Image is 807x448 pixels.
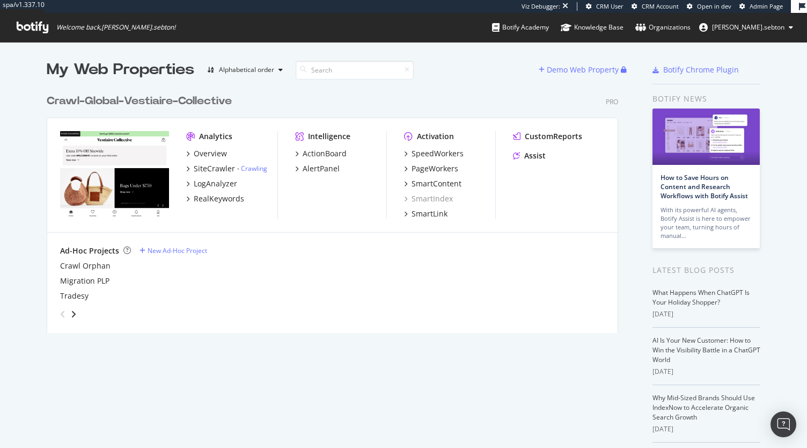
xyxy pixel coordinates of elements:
a: Assist [513,150,546,161]
div: RealKeywords [194,193,244,204]
span: Open in dev [697,2,731,10]
div: Activation [417,131,454,142]
a: CRM Account [632,2,679,11]
div: Analytics [199,131,232,142]
a: Botify Chrome Plugin [652,64,739,75]
a: Crawling [241,164,267,173]
div: LogAnalyzer [194,178,237,189]
a: New Ad-Hoc Project [140,246,207,255]
a: SpeedWorkers [404,148,464,159]
img: vestiairecollective.com [60,131,169,218]
div: ActionBoard [303,148,347,159]
a: SmartIndex [404,193,453,204]
a: Crawl Orphan [60,261,111,271]
div: Crawl-Global-Vestiaire-Collective [47,93,232,109]
div: grid [47,81,627,333]
div: PageWorkers [412,163,458,174]
div: CustomReports [525,131,582,142]
a: Overview [186,148,227,159]
a: LogAnalyzer [186,178,237,189]
div: Overview [194,148,227,159]
div: SiteCrawler [194,163,235,174]
a: Open in dev [687,2,731,11]
a: Crawl-Global-Vestiaire-Collective [47,93,236,109]
div: Botify Chrome Plugin [663,64,739,75]
a: Tradesy [60,291,89,301]
a: AlertPanel [295,163,340,174]
a: Knowledge Base [561,13,623,42]
div: [DATE] [652,424,760,434]
a: ActionBoard [295,148,347,159]
a: Migration PLP [60,276,109,286]
a: Organizations [635,13,691,42]
span: Welcome back, [PERSON_NAME].sebton ! [56,23,175,32]
span: CRM User [596,2,623,10]
a: Botify Academy [492,13,549,42]
div: Pro [606,97,618,106]
div: [DATE] [652,367,760,377]
div: Botify Academy [492,22,549,33]
div: angle-left [56,306,70,323]
a: SmartContent [404,178,461,189]
div: My Web Properties [47,59,194,81]
button: [PERSON_NAME].sebton [691,19,802,36]
div: SmartLink [412,208,447,219]
div: Alphabetical order [219,67,274,73]
img: How to Save Hours on Content and Research Workflows with Botify Assist [652,109,760,165]
a: How to Save Hours on Content and Research Workflows with Botify Assist [661,173,748,200]
div: Intelligence [308,131,350,142]
span: anne.sebton [712,23,784,32]
div: Viz Debugger: [522,2,560,11]
div: AlertPanel [303,163,340,174]
div: SmartContent [412,178,461,189]
div: [DATE] [652,309,760,319]
a: Demo Web Property [539,65,621,74]
div: Assist [524,150,546,161]
a: CRM User [586,2,623,11]
button: Demo Web Property [539,61,621,78]
a: RealKeywords [186,193,244,204]
a: Admin Page [739,2,783,11]
div: angle-right [70,309,77,320]
a: PageWorkers [404,163,458,174]
span: CRM Account [642,2,679,10]
a: SiteCrawler- Crawling [186,163,267,174]
div: Knowledge Base [561,22,623,33]
div: Open Intercom Messenger [771,411,796,437]
div: Ad-Hoc Projects [60,245,119,256]
div: Demo Web Property [547,64,619,75]
div: Organizations [635,22,691,33]
div: Botify news [652,93,760,105]
div: Latest Blog Posts [652,264,760,276]
input: Search [296,61,414,80]
div: New Ad-Hoc Project [148,246,207,255]
a: Why Mid-Sized Brands Should Use IndexNow to Accelerate Organic Search Growth [652,393,755,422]
a: AI Is Your New Customer: How to Win the Visibility Battle in a ChatGPT World [652,336,760,364]
a: SmartLink [404,208,447,219]
a: What Happens When ChatGPT Is Your Holiday Shopper? [652,288,750,307]
a: CustomReports [513,131,582,142]
div: With its powerful AI agents, Botify Assist is here to empower your team, turning hours of manual… [661,206,752,240]
button: Alphabetical order [203,61,287,78]
div: - [237,164,267,173]
div: SpeedWorkers [412,148,464,159]
span: Admin Page [750,2,783,10]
